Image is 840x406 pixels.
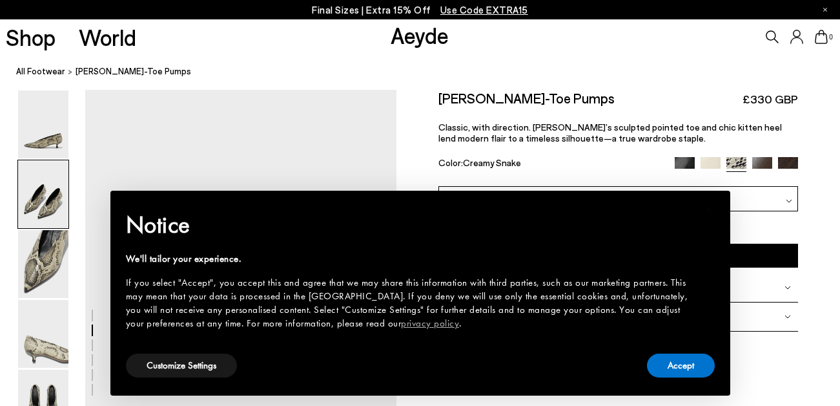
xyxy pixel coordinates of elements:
p: Classic, with direction. [PERSON_NAME]’s sculpted pointed toe and chic kitten heel lend modern fl... [438,122,798,144]
a: privacy policy [401,317,459,330]
div: Color: [438,157,663,172]
button: Close this notice [694,195,725,226]
span: £330 GBP [743,91,798,107]
span: Navigate to /collections/ss25-final-sizes [440,4,528,16]
a: World [79,26,136,48]
img: Clara Pointed-Toe Pumps - Image 3 [18,230,68,298]
div: We'll tailor your experience. [126,252,694,266]
div: If you select "Accept", you accept this and agree that we may share this information with third p... [126,276,694,330]
img: svg%3E [786,198,792,204]
nav: breadcrumb [16,54,840,90]
img: svg%3E [784,314,791,320]
img: Clara Pointed-Toe Pumps - Image 4 [18,300,68,368]
button: Accept [647,354,715,378]
span: 0 [828,34,834,41]
span: × [705,200,713,220]
a: 0 [815,30,828,44]
img: svg%3E [784,284,791,291]
span: [PERSON_NAME]-Toe Pumps [76,65,191,78]
a: Aeyde [391,21,449,48]
h2: [PERSON_NAME]-Toe Pumps [438,90,615,106]
h2: Notice [126,208,694,242]
button: Customize Settings [126,354,237,378]
span: Creamy Snake [463,157,521,168]
a: All Footwear [16,65,65,78]
img: Clara Pointed-Toe Pumps - Image 2 [18,160,68,228]
img: Clara Pointed-Toe Pumps - Image 1 [18,91,68,158]
a: Shop [6,26,56,48]
p: Final Sizes | Extra 15% Off [312,2,528,18]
